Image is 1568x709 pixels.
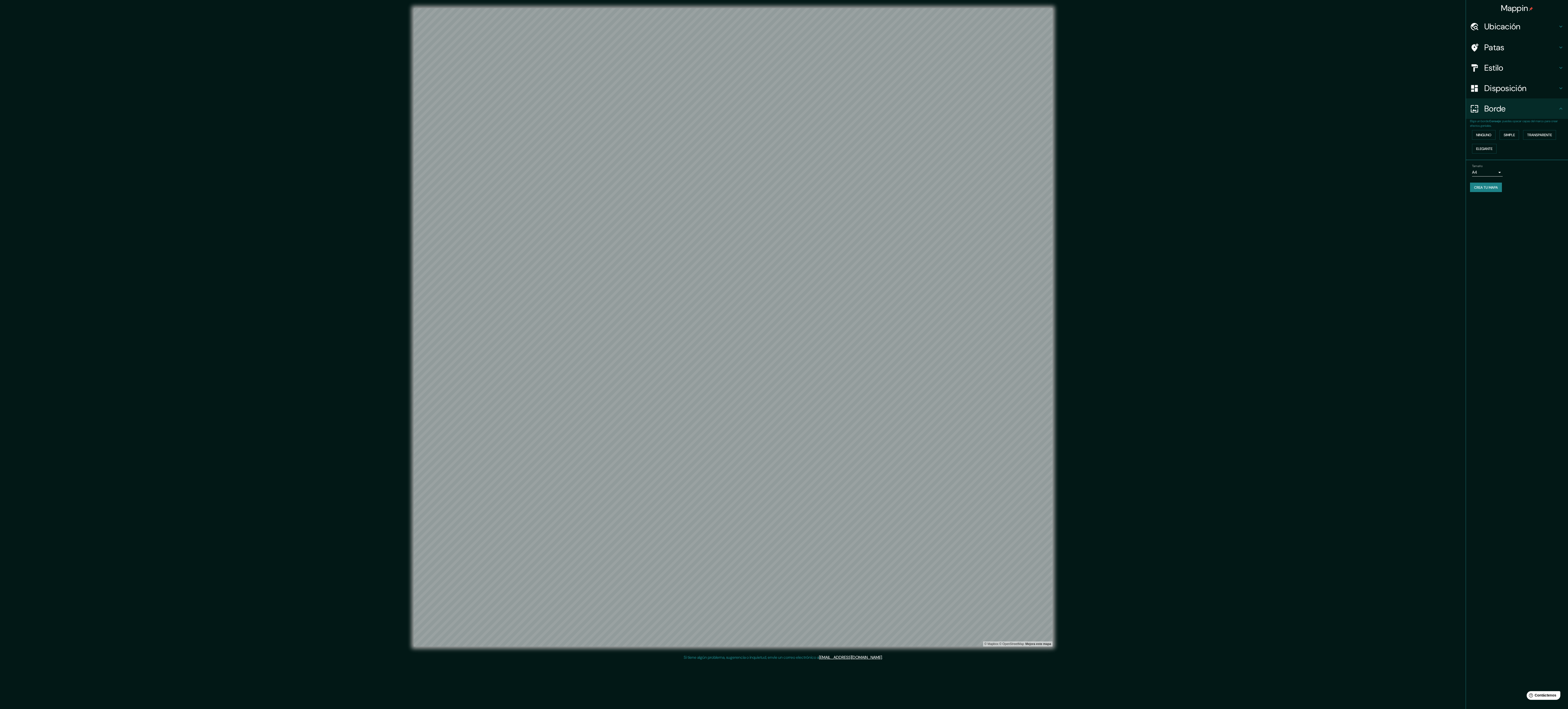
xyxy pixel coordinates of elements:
font: Elegante [1476,146,1492,151]
font: Ubicación [1484,21,1521,32]
font: © Mapbox [984,642,998,646]
font: . [884,654,885,660]
button: Ninguno [1472,130,1496,140]
font: Si tiene algún problema, sugerencia o inquietud, envíe un correo electrónico a [684,655,819,660]
a: Map feedback [1025,642,1051,646]
div: A4 [1472,168,1503,176]
font: Mappin [1501,3,1528,14]
font: . [883,654,884,660]
font: Tamaño [1472,164,1483,168]
font: © OpenStreetMap [999,642,1024,646]
font: Ninguno [1476,133,1491,137]
font: . [882,655,883,660]
font: Crea tu mapa [1474,185,1498,190]
font: Consejo [1489,119,1501,123]
font: A4 [1472,170,1477,175]
font: Simple [1504,133,1515,137]
button: Elegante [1472,144,1497,154]
iframe: Lanzador de widgets de ayuda [1523,689,1562,703]
font: Disposición [1484,83,1526,94]
div: Patas [1466,37,1568,58]
canvas: Mapa [414,8,1052,647]
button: Crea tu mapa [1470,183,1502,192]
div: Ubicación [1466,16,1568,37]
div: Disposición [1466,78,1568,98]
a: [EMAIL_ADDRESS][DOMAIN_NAME] [819,655,882,660]
div: Estilo [1466,58,1568,78]
font: Transparente [1527,133,1552,137]
font: Patas [1484,42,1504,53]
div: Borde [1466,98,1568,119]
button: Transparente [1523,130,1556,140]
button: Simple [1500,130,1519,140]
font: Mejora este mapa [1025,642,1051,646]
font: : puedes opacar capas del marco para crear efectos geniales. [1470,119,1558,128]
font: Elige un borde. [1470,119,1489,123]
a: Mapbox [984,642,998,646]
font: Borde [1484,103,1506,114]
img: pin-icon.png [1529,7,1533,11]
font: Estilo [1484,62,1503,73]
a: Mapa de calles abierto [999,642,1024,646]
